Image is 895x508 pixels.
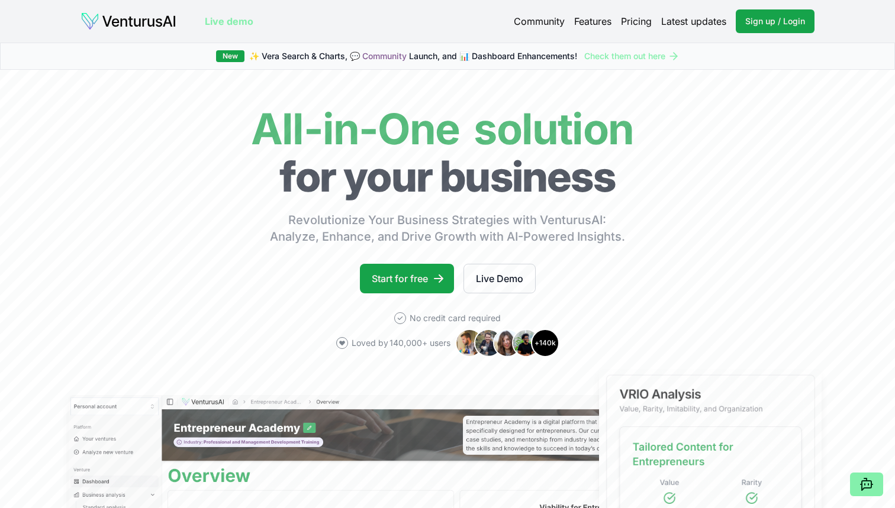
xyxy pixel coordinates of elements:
span: Sign up / Login [745,15,805,27]
img: Avatar 3 [493,329,521,357]
a: Live Demo [463,264,536,293]
img: logo [81,12,176,31]
a: Pricing [621,14,652,28]
a: Start for free [360,264,454,293]
span: ✨ Vera Search & Charts, 💬 Launch, and 📊 Dashboard Enhancements! [249,50,577,62]
img: Avatar 2 [474,329,503,357]
a: Community [514,14,565,28]
img: Avatar 1 [455,329,484,357]
a: Live demo [205,14,253,28]
a: Check them out here [584,50,680,62]
a: Community [362,51,407,61]
img: Avatar 4 [512,329,540,357]
a: Features [574,14,611,28]
div: New [216,50,244,62]
a: Latest updates [661,14,726,28]
a: Sign up / Login [736,9,814,33]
